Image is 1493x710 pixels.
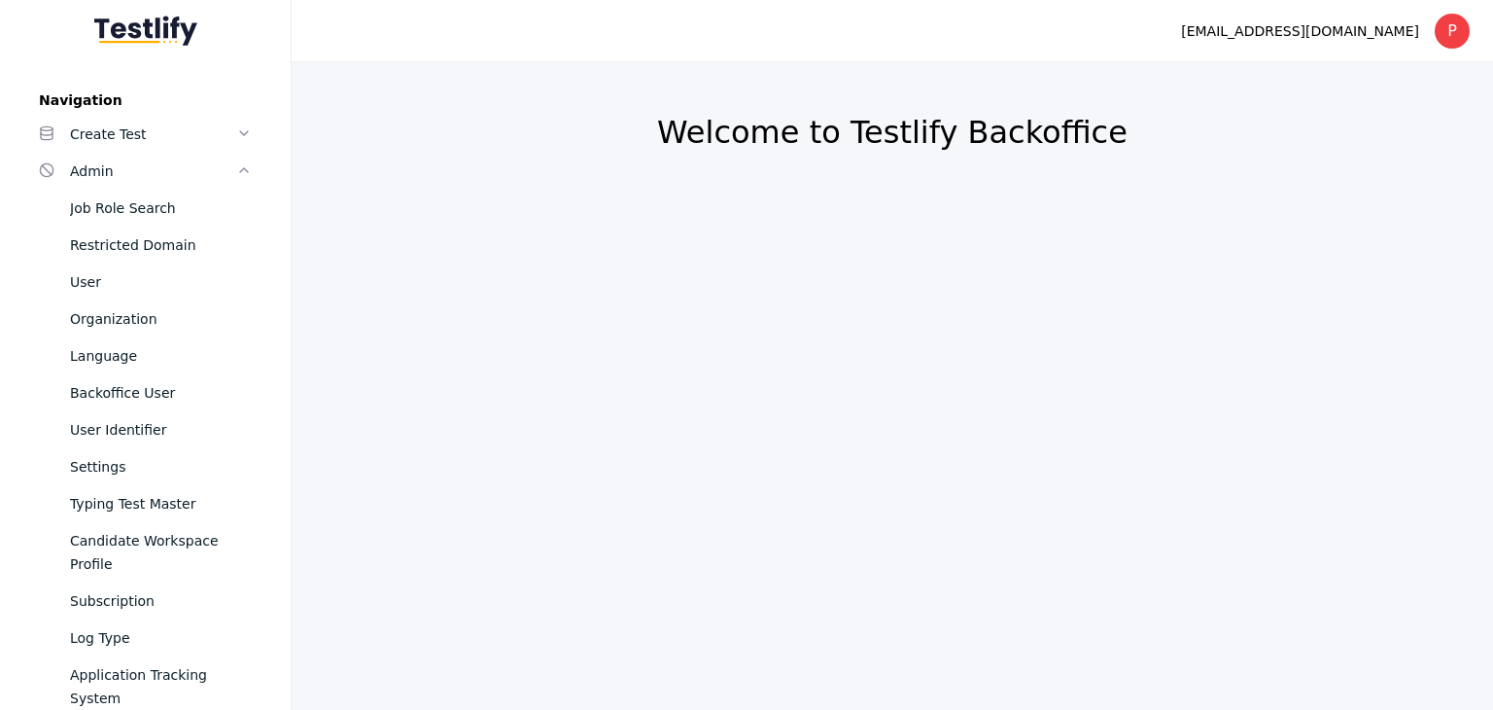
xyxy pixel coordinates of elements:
[70,270,252,294] div: User
[23,583,267,620] a: Subscription
[70,233,252,257] div: Restricted Domain
[70,307,252,331] div: Organization
[23,620,267,657] a: Log Type
[70,344,252,368] div: Language
[23,92,267,108] label: Navigation
[23,264,267,301] a: User
[23,448,267,485] a: Settings
[23,301,267,337] a: Organization
[70,160,236,183] div: Admin
[23,227,267,264] a: Restricted Domain
[23,522,267,583] a: Candidate Workspace Profile
[70,418,252,442] div: User Identifier
[70,589,252,613] div: Subscription
[1181,19,1419,43] div: [EMAIL_ADDRESS][DOMAIN_NAME]
[23,374,267,411] a: Backoffice User
[94,16,197,46] img: Testlify - Backoffice
[338,113,1446,152] h2: Welcome to Testlify Backoffice
[70,381,252,405] div: Backoffice User
[70,196,252,220] div: Job Role Search
[1435,14,1470,49] div: P
[70,529,252,576] div: Candidate Workspace Profile
[23,485,267,522] a: Typing Test Master
[23,190,267,227] a: Job Role Search
[23,337,267,374] a: Language
[70,492,252,515] div: Typing Test Master
[70,455,252,479] div: Settings
[70,663,252,710] div: Application Tracking System
[70,626,252,650] div: Log Type
[23,411,267,448] a: User Identifier
[70,123,236,146] div: Create Test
